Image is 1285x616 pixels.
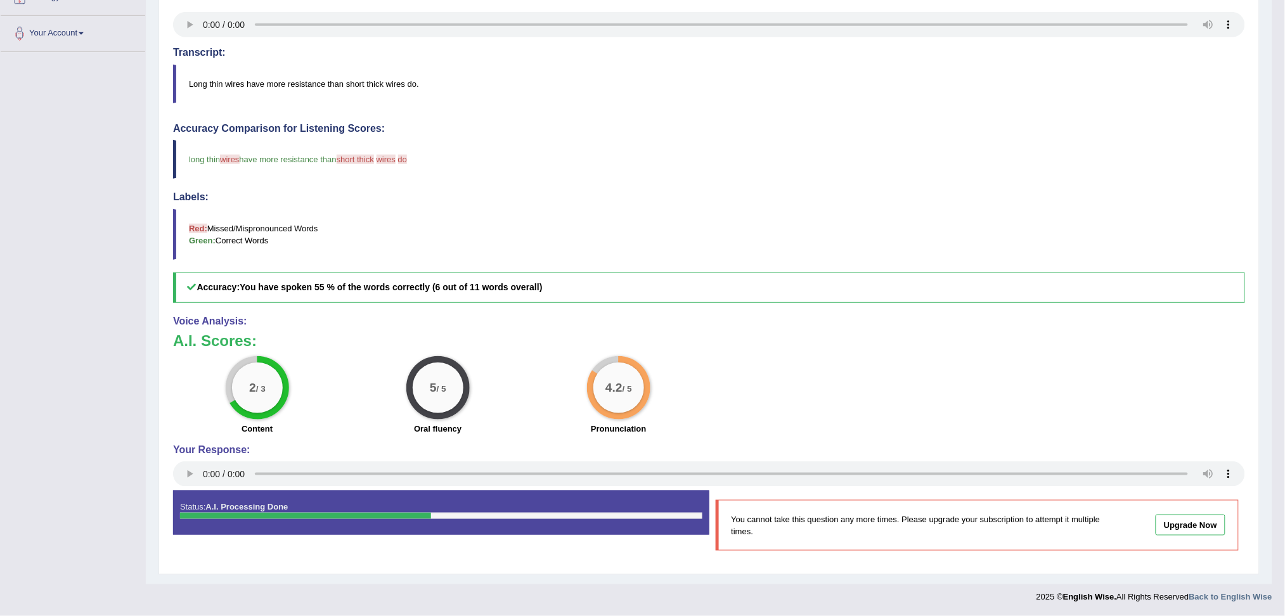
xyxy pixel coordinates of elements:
[337,155,374,164] span: short thick
[173,491,709,535] div: Status:
[255,384,265,394] small: / 3
[173,332,257,349] b: A.I. Scores:
[173,444,1245,456] h4: Your Response:
[398,155,407,164] span: do
[437,384,446,394] small: / 5
[605,380,623,394] big: 4.2
[205,502,288,511] strong: A.I. Processing Done
[220,155,239,164] span: wires
[240,155,337,164] span: have more resistance than
[189,224,207,233] b: Red:
[173,209,1245,260] blockquote: Missed/Mispronounced Words Correct Words
[414,423,462,435] label: Oral fluency
[242,423,273,435] label: Content
[240,282,542,292] b: You have spoken 55 % of the words correctly (6 out of 11 words overall)
[173,65,1245,103] blockquote: Long thin wires have more resistance than short thick wires do.
[173,273,1245,302] h5: Accuracy:
[173,191,1245,203] h4: Labels:
[1063,592,1116,601] strong: English Wise.
[249,380,256,394] big: 2
[173,316,1245,327] h4: Voice Analysis:
[1036,584,1272,603] div: 2025 © All Rights Reserved
[732,513,1102,537] p: You cannot take this question any more times. Please upgrade your subscription to attempt it mult...
[1156,515,1225,536] a: Upgrade Now
[623,384,632,394] small: / 5
[430,380,437,394] big: 5
[591,423,646,435] label: Pronunciation
[173,47,1245,58] h4: Transcript:
[377,155,396,164] span: wires
[1,16,145,48] a: Your Account
[1189,592,1272,601] a: Back to English Wise
[189,236,216,245] b: Green:
[173,123,1245,134] h4: Accuracy Comparison for Listening Scores:
[189,155,220,164] span: long thin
